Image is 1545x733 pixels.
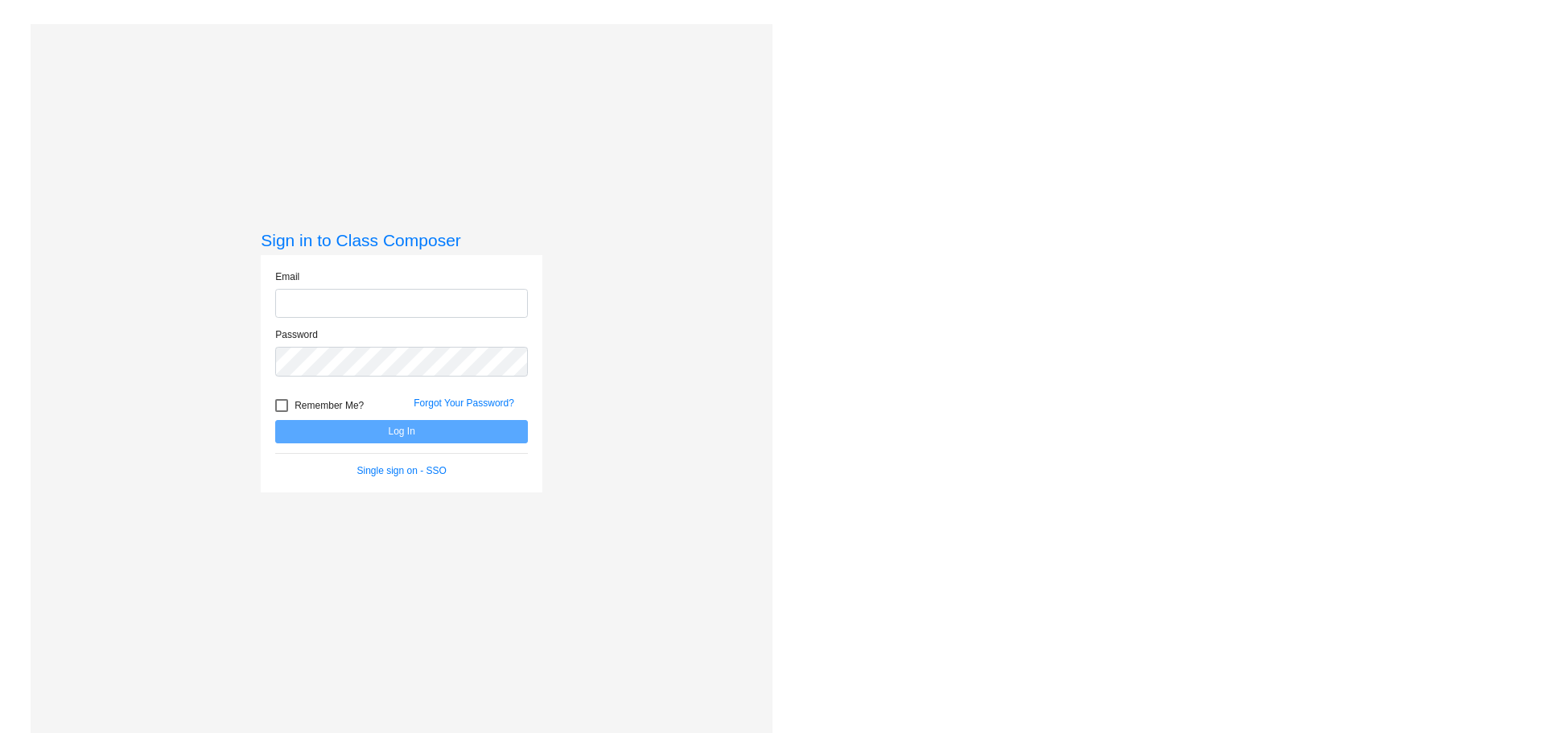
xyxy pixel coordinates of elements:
span: Remember Me? [295,396,364,415]
a: Single sign on - SSO [357,465,447,476]
label: Email [275,270,299,284]
label: Password [275,327,318,342]
a: Forgot Your Password? [414,397,514,409]
h3: Sign in to Class Composer [261,230,542,250]
button: Log In [275,420,528,443]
